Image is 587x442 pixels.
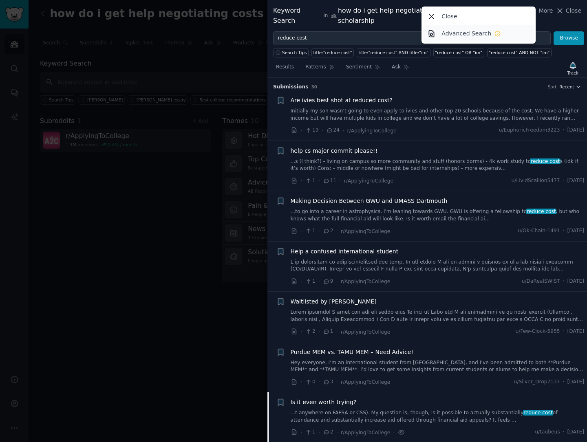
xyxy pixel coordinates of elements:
span: · [318,277,320,286]
span: 1 [305,177,315,185]
span: More [539,7,553,15]
span: · [300,227,302,235]
p: Close [441,12,457,21]
span: u/taubeus [535,429,560,436]
span: in [323,12,328,20]
a: Patterns [302,61,337,77]
div: title:"reduce cost" [313,50,352,55]
span: · [318,227,320,235]
span: reduce cost [523,410,554,416]
a: Making Decision Between GWU and UMASS Dartmouth [291,197,448,205]
span: 2 [305,328,315,335]
span: u/LividScallion5477 [511,177,560,185]
span: · [318,176,320,185]
span: 11 [323,177,336,185]
div: title:"reduce cost" AND title:"im" [359,50,429,55]
span: [DATE] [567,177,584,185]
a: Results [273,61,297,77]
span: 3 [323,378,333,386]
span: 30 [311,84,318,89]
span: · [300,428,302,437]
span: · [563,429,565,436]
span: · [336,227,338,235]
div: Track [567,70,578,76]
a: help cs major commit please!! [291,147,378,155]
span: r/ApplyingToCollege [341,229,390,234]
span: Results [276,64,294,71]
a: "reduce cost" OR "im" [433,48,484,57]
span: Patterns [305,64,326,71]
span: [DATE] [567,328,584,335]
span: 24 [326,127,340,134]
span: · [336,277,338,286]
span: r/ApplyingToCollege [341,379,390,385]
span: · [563,227,565,235]
span: · [563,177,565,185]
span: · [318,378,320,386]
span: u/EuphoricFreedom3223 [499,127,560,134]
a: Hey everyone, I’m an international student from [GEOGRAPHIC_DATA], and I’ve been admitted to both... [291,359,585,374]
span: · [300,126,302,135]
span: [DATE] [567,429,584,436]
span: · [563,378,565,386]
span: · [300,176,302,185]
a: Ask [389,61,412,77]
span: [DATE] [567,278,584,285]
span: r/ApplyingToCollege [341,430,390,435]
a: Sentiment [343,61,383,77]
div: Sort [548,84,557,90]
span: · [336,428,338,437]
a: Are ivies best shot at reduced cost? [291,96,393,105]
span: 0 [305,378,315,386]
a: ...t anywhere on FAFSA or CSS). My question is, though, is it possible to actually substantiallyr... [291,409,585,424]
span: 2 [323,429,333,436]
a: Purdue MEM vs. TAMU MEM – Need Advice! [291,348,413,356]
span: · [339,176,341,185]
span: [DATE] [567,378,584,386]
a: ...s (I think?) - living on campus so more community and stuff (honors dorms) - 4k work study tor... [291,158,585,172]
span: · [318,328,320,336]
div: "reduce cost" AND NOT "im" [489,50,549,55]
span: · [300,277,302,286]
span: reduce cost [526,209,557,214]
button: Search Tips [273,48,309,57]
a: title:"reduce cost" AND title:"im" [357,48,430,57]
span: Recent [559,84,574,90]
span: u/DaRealSWIST [522,278,560,285]
button: Recent [559,84,581,90]
button: Close [556,7,581,15]
span: Sentiment [346,64,372,71]
span: · [393,428,395,437]
div: Keyword Search how do i get help negotiating costs of college merit scholarship [273,6,526,26]
span: · [318,428,320,437]
span: u/Ok-Chain-1491 [518,227,560,235]
span: 1 [305,227,315,235]
input: Try a keyword related to your business [273,31,551,45]
span: · [322,126,323,135]
span: 2 [323,227,333,235]
a: Advanced Search [423,25,534,42]
span: 1 [305,278,315,285]
div: "reduce cost" OR "im" [435,50,482,55]
button: More [530,7,553,15]
span: r/ApplyingToCollege [341,279,390,284]
span: [DATE] [567,127,584,134]
span: 19 [305,127,318,134]
a: title:"reduce cost" [311,48,354,57]
a: Waitlisted by [PERSON_NAME] [291,297,377,306]
span: · [336,328,338,336]
a: "reduce cost" AND NOT "im" [487,48,552,57]
button: Track [565,60,581,77]
span: · [336,378,338,386]
a: Is it even worth trying? [291,398,357,407]
a: Help a confused international student [291,247,399,256]
span: 1 [323,328,333,335]
span: u/Few-Clock-5955 [516,328,560,335]
span: reduce cost [530,158,561,164]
